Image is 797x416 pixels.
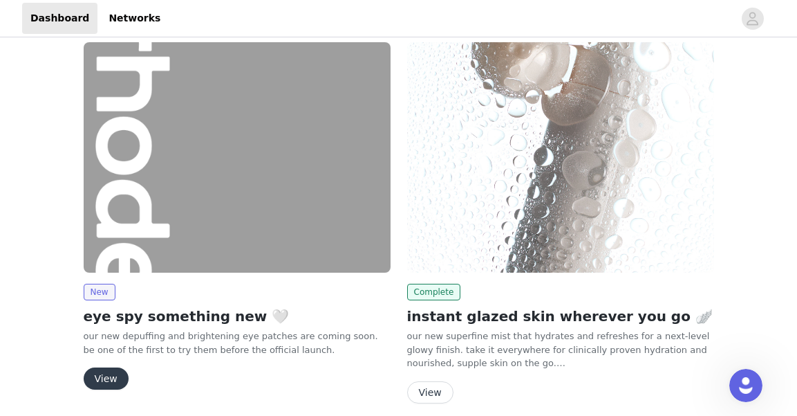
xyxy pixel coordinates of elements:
p: our new superfine mist that hydrates and refreshes for a next-level glowy finish. take it everywh... [407,329,714,370]
p: our new depuffing and brightening eye patches are coming soon. be one of the first to try them be... [84,329,391,356]
h2: eye spy something new 🤍 [84,306,391,327]
span: Complete [407,284,461,300]
img: rhode skin [407,42,714,273]
button: View [84,368,129,390]
img: rhode skin [84,42,391,273]
div: avatar [746,8,759,30]
iframe: Intercom live chat [729,369,762,402]
span: New [84,284,115,300]
a: Dashboard [22,3,97,34]
button: View [407,381,453,404]
a: View [84,374,129,384]
h2: instant glazed skin wherever you go 🪽 [407,306,714,327]
a: View [407,388,453,398]
a: Networks [100,3,169,34]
